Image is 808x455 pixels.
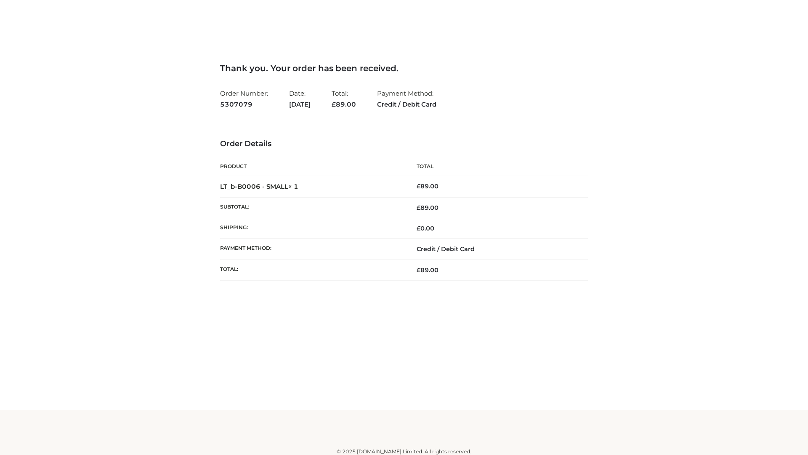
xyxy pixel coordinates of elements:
span: £ [417,182,420,190]
strong: 5307079 [220,99,268,110]
strong: × 1 [288,182,298,190]
li: Order Number: [220,86,268,112]
strong: [DATE] [289,99,311,110]
th: Product [220,157,404,176]
th: Subtotal: [220,197,404,218]
span: £ [417,204,420,211]
strong: Credit / Debit Card [377,99,436,110]
th: Total [404,157,588,176]
li: Total: [332,86,356,112]
bdi: 89.00 [417,182,439,190]
h3: Thank you. Your order has been received. [220,63,588,73]
h3: Order Details [220,139,588,149]
span: £ [417,225,420,232]
span: 89.00 [417,204,439,211]
th: Total: [220,260,404,280]
span: £ [332,100,336,108]
th: Payment method: [220,239,404,260]
span: £ [417,266,420,274]
li: Date: [289,86,311,112]
span: 89.00 [332,100,356,108]
span: 89.00 [417,266,439,274]
strong: LT_b-B0006 - SMALL [220,182,298,190]
bdi: 0.00 [417,225,434,232]
li: Payment Method: [377,86,436,112]
th: Shipping: [220,218,404,239]
td: Credit / Debit Card [404,239,588,260]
